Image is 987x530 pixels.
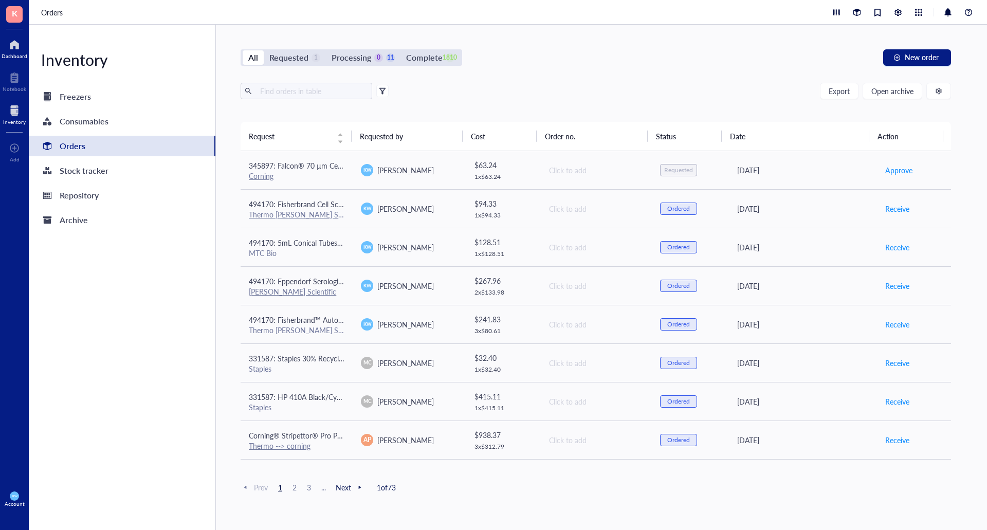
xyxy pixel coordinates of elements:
span: KW [363,244,371,251]
span: Request [249,131,331,142]
span: Receive [885,280,909,291]
a: Notebook [3,69,26,92]
span: Receive [885,396,909,407]
div: $ 267.96 [474,275,532,286]
div: [DATE] [737,165,868,176]
span: Receive [885,203,909,214]
div: 3 x $ 80.61 [474,327,532,335]
a: Archive [29,210,215,230]
span: ... [317,483,330,492]
a: Thermo --> corning [249,441,310,451]
div: $ 241.83 [474,314,532,325]
div: $ 1175.00 [474,468,532,479]
button: Open archive [863,83,922,99]
th: Requested by [352,122,463,151]
span: KW [363,282,371,289]
div: Ordered [667,397,690,406]
a: Thermo [PERSON_NAME] Scientific [249,209,363,220]
td: Click to add [540,382,652,421]
div: MTC Bio [249,248,344,258]
td: Click to add [540,266,652,305]
div: Click to add [549,242,644,253]
button: Receive [885,200,910,217]
span: Receive [885,319,909,330]
div: Ordered [667,436,690,444]
span: KW [12,494,17,498]
td: Click to add [540,305,652,343]
th: Action [869,122,943,151]
span: Open archive [871,87,913,95]
span: Next [336,483,364,492]
td: Click to add [540,189,652,228]
span: Receive [885,242,909,253]
div: $ 415.11 [474,391,532,402]
div: [DATE] [737,319,868,330]
div: 11 [386,53,395,62]
span: 494170: Fisherbrand Cell Scrapers [249,199,358,209]
span: Prev [241,483,268,492]
span: Corning® Stripettor® Pro Pipet Controller [249,430,382,441]
div: Thermo [PERSON_NAME] Scientific [249,325,344,335]
div: Ordered [667,205,690,213]
th: Request [241,122,352,151]
button: Export [820,83,858,99]
th: Status [648,122,722,151]
div: [DATE] [737,203,868,214]
div: Stock tracker [60,163,108,178]
span: KW [363,205,371,212]
div: Notebook [3,86,26,92]
th: Order no. [537,122,648,151]
div: 1 [312,53,320,62]
div: Archive [60,213,88,227]
span: [PERSON_NAME] [377,281,434,291]
button: Receive [885,239,910,255]
span: 2 [288,483,301,492]
div: [DATE] [737,280,868,291]
a: Orders [29,136,215,156]
a: Stock tracker [29,160,215,181]
div: [DATE] [737,242,868,253]
div: $ 32.40 [474,352,532,363]
span: Approve [885,165,912,176]
div: 2 x $ 133.98 [474,288,532,297]
div: Account [5,501,25,507]
div: $ 94.33 [474,198,532,209]
div: 1 x $ 32.40 [474,365,532,374]
div: Processing [332,50,371,65]
div: Requested [664,166,693,174]
div: 1 x $ 94.33 [474,211,532,220]
span: Receive [885,434,909,446]
span: [PERSON_NAME] [377,435,434,445]
span: 1 of 73 [377,483,396,492]
div: Click to add [549,357,644,369]
span: 345897: Falcon® 70 µm Cell Strainer, White, Sterile, Individually Packaged, 50/Case [249,160,515,171]
div: Ordered [667,282,690,290]
span: 3 [303,483,315,492]
div: Ordered [667,359,690,367]
div: 1 x $ 63.24 [474,173,532,181]
div: Click to add [549,165,644,176]
button: Approve [885,162,913,178]
span: [PERSON_NAME] [377,358,434,368]
div: Orders [60,139,85,153]
a: Corning [249,171,273,181]
span: Receive [885,357,909,369]
div: Click to add [549,203,644,214]
td: Click to add [540,421,652,459]
div: 1 x $ 415.11 [474,404,532,412]
a: Inventory [3,102,26,125]
div: $ 938.37 [474,429,532,441]
button: Receive [885,316,910,333]
button: Receive [885,278,910,294]
div: Freezers [60,89,91,104]
div: 0 [374,53,383,62]
span: [PERSON_NAME] [377,242,434,252]
div: Ordered [667,243,690,251]
a: Dashboard [2,36,27,59]
div: Staples [249,364,344,373]
span: New order [905,53,939,61]
div: All [248,50,258,65]
div: Dashboard [2,53,27,59]
div: Ordered [667,320,690,328]
div: $ 128.51 [474,236,532,248]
